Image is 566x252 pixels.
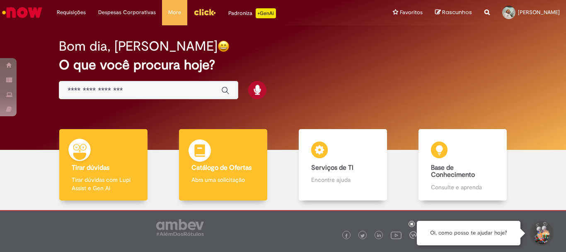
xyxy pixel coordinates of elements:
[163,129,283,201] a: Catálogo de Ofertas Abra uma solicitação
[191,176,254,184] p: Abra uma solicitação
[311,164,353,172] b: Serviços de TI
[431,164,475,179] b: Base de Conhecimento
[228,8,276,18] div: Padroniza
[218,40,230,52] img: happy-face.png
[59,58,507,72] h2: O que você procura hoje?
[194,6,216,18] img: click_logo_yellow_360x200.png
[344,234,348,238] img: logo_footer_facebook.png
[518,9,560,16] span: [PERSON_NAME]
[72,164,109,172] b: Tirar dúvidas
[391,230,402,240] img: logo_footer_youtube.png
[417,221,520,245] div: Oi, como posso te ajudar hoje?
[256,8,276,18] p: +GenAi
[311,176,374,184] p: Encontre ajuda
[403,129,522,201] a: Base de Conhecimento Consulte e aprenda
[44,129,163,201] a: Tirar dúvidas Tirar dúvidas com Lupi Assist e Gen Ai
[72,176,135,192] p: Tirar dúvidas com Lupi Assist e Gen Ai
[360,234,365,238] img: logo_footer_twitter.png
[168,8,181,17] span: More
[1,4,44,21] img: ServiceNow
[191,164,252,172] b: Catálogo de Ofertas
[57,8,86,17] span: Requisições
[529,221,554,246] button: Iniciar Conversa de Suporte
[435,9,472,17] a: Rascunhos
[377,233,381,238] img: logo_footer_linkedin.png
[156,219,204,236] img: logo_footer_ambev_rotulo_gray.png
[98,8,156,17] span: Despesas Corporativas
[59,39,218,54] h2: Bom dia, [PERSON_NAME]
[409,231,417,239] img: logo_footer_workplace.png
[442,8,472,16] span: Rascunhos
[400,8,423,17] span: Favoritos
[283,129,403,201] a: Serviços de TI Encontre ajuda
[431,183,494,191] p: Consulte e aprenda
